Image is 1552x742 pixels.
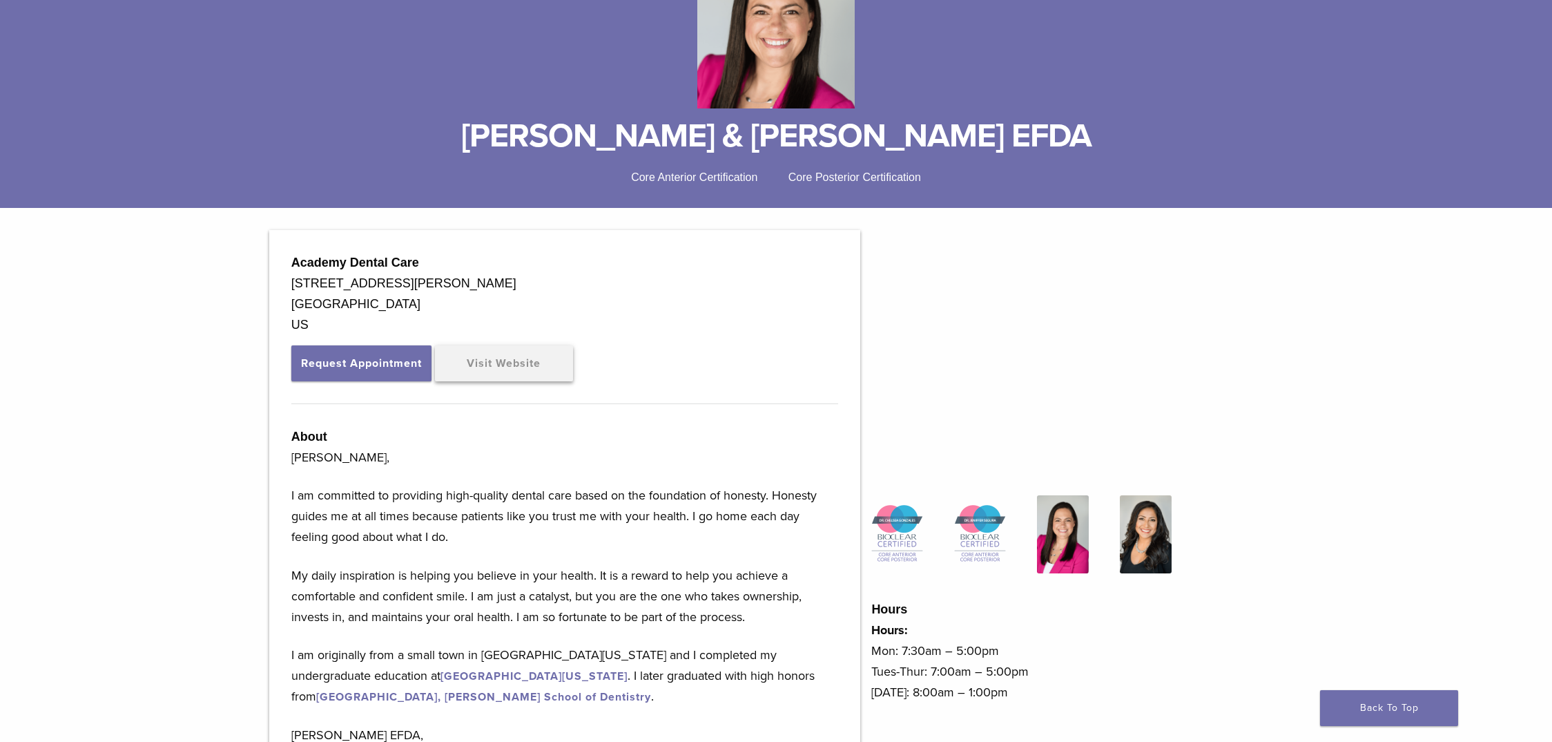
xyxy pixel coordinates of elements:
p: Mon: 7:30am – 5:00pm Tues-Thur: 7:00am – 5:00pm [DATE]: 8:00am – 1:00pm [871,620,1283,703]
div: [STREET_ADDRESS][PERSON_NAME] [291,273,839,294]
p: [PERSON_NAME], [291,447,839,468]
a: Visit Website [435,345,573,381]
a: [GEOGRAPHIC_DATA], [PERSON_NAME] School of Dentistry [316,690,651,704]
h1: [PERSON_NAME] & [PERSON_NAME] EFDA [289,120,1263,153]
strong: Hours: [871,622,908,638]
span: Core Posterior Certification [788,171,921,183]
strong: About [291,430,327,444]
button: Request Appointment [291,345,431,381]
p: My daily inspiration is helping you believe in your health. It is a reward to help you achieve a ... [291,565,839,627]
img: Icon [1120,495,1172,573]
span: Core Anterior Certification [631,171,757,183]
p: I am committed to providing high-quality dental care based on the foundation of honesty. Honesty ... [291,485,839,547]
strong: Hours [871,602,907,616]
a: [GEOGRAPHIC_DATA][US_STATE] [440,669,628,683]
a: Back To Top [1320,690,1458,726]
img: Icon [871,504,923,564]
img: Icon [954,504,1006,564]
div: [GEOGRAPHIC_DATA] US [291,294,839,335]
img: Icon [1037,495,1089,573]
strong: Academy Dental Care [291,256,419,269]
p: I am originally from a small town in [GEOGRAPHIC_DATA][US_STATE] and I completed my undergraduate... [291,645,839,707]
